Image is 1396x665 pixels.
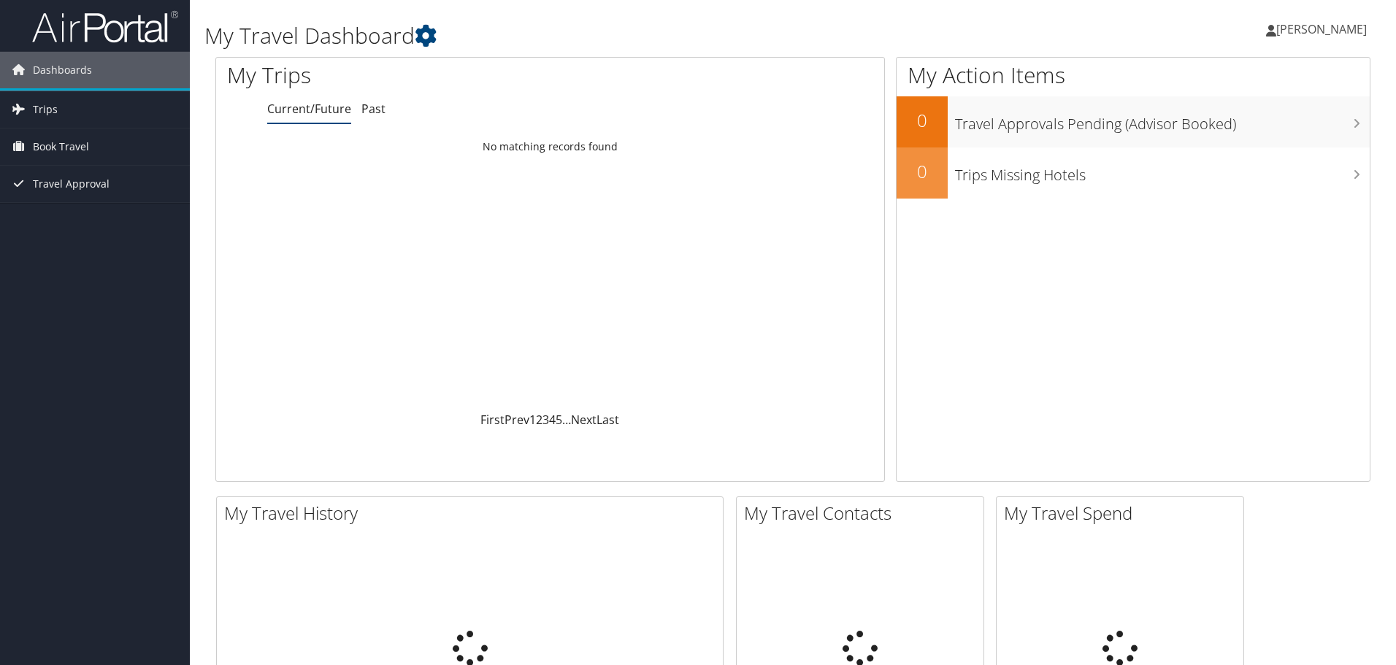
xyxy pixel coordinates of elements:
a: 1 [529,412,536,428]
a: Past [361,101,386,117]
img: airportal-logo.png [32,9,178,44]
a: 3 [542,412,549,428]
h1: My Action Items [897,60,1370,91]
span: Dashboards [33,52,92,88]
a: First [480,412,505,428]
td: No matching records found [216,134,884,160]
span: Travel Approval [33,166,110,202]
a: Next [571,412,597,428]
a: 2 [536,412,542,428]
h3: Trips Missing Hotels [955,158,1370,185]
h2: 0 [897,108,948,133]
h3: Travel Approvals Pending (Advisor Booked) [955,107,1370,134]
h2: My Travel Spend [1004,501,1243,526]
span: Book Travel [33,128,89,165]
a: Current/Future [267,101,351,117]
a: 0Travel Approvals Pending (Advisor Booked) [897,96,1370,147]
a: 5 [556,412,562,428]
span: Trips [33,91,58,128]
a: [PERSON_NAME] [1266,7,1381,51]
span: [PERSON_NAME] [1276,21,1367,37]
h2: My Travel History [224,501,723,526]
h2: My Travel Contacts [744,501,983,526]
a: 0Trips Missing Hotels [897,147,1370,199]
h1: My Trips [227,60,595,91]
a: Prev [505,412,529,428]
h2: 0 [897,159,948,184]
a: 4 [549,412,556,428]
a: Last [597,412,619,428]
h1: My Travel Dashboard [204,20,989,51]
span: … [562,412,571,428]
